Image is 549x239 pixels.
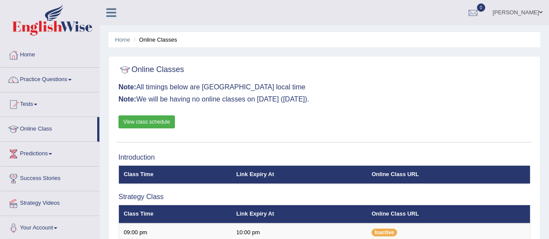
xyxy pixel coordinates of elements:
[477,3,486,12] span: 0
[0,142,99,164] a: Predictions
[118,83,530,91] h3: All timings below are [GEOGRAPHIC_DATA] local time
[119,205,232,223] th: Class Time
[119,166,232,184] th: Class Time
[118,95,530,103] h3: We will be having no online classes on [DATE] ([DATE]).
[0,92,99,114] a: Tests
[0,216,99,238] a: Your Account
[0,167,99,188] a: Success Stories
[367,166,530,184] th: Online Class URL
[367,205,530,223] th: Online Class URL
[371,229,397,236] span: Inactive
[118,83,136,91] b: Note:
[0,68,99,89] a: Practice Questions
[232,205,367,223] th: Link Expiry At
[115,36,130,43] a: Home
[0,191,99,213] a: Strategy Videos
[0,43,99,65] a: Home
[118,95,136,103] b: Note:
[118,115,175,128] a: View class schedule
[0,117,97,139] a: Online Class
[118,154,530,161] h3: Introduction
[118,193,530,201] h3: Strategy Class
[131,36,177,44] li: Online Classes
[232,166,367,184] th: Link Expiry At
[118,63,184,76] h2: Online Classes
